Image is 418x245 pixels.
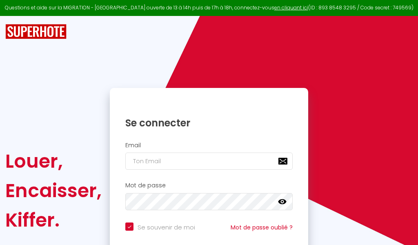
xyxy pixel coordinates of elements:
div: Encaisser, [5,176,102,205]
input: Ton Email [125,153,293,170]
h2: Mot de passe [125,182,293,189]
h2: Email [125,142,293,149]
a: en cliquant ici [274,4,308,11]
div: Kiffer. [5,205,102,235]
div: Louer, [5,146,102,176]
img: SuperHote logo [5,24,67,39]
a: Mot de passe oublié ? [231,223,293,232]
h1: Se connecter [125,117,293,129]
